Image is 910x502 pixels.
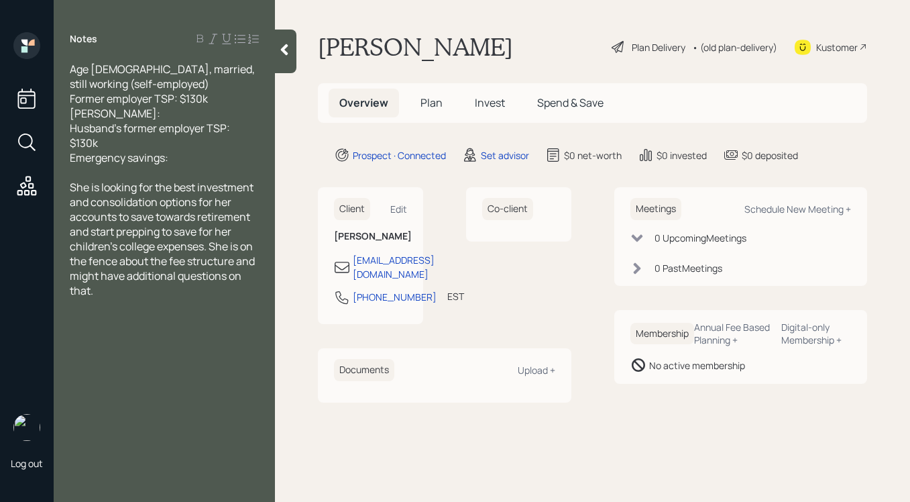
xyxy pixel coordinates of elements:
[353,253,435,281] div: [EMAIL_ADDRESS][DOMAIN_NAME]
[655,261,722,275] div: 0 Past Meeting s
[353,290,437,304] div: [PHONE_NUMBER]
[11,457,43,470] div: Log out
[70,150,168,165] span: Emergency savings:
[694,321,771,346] div: Annual Fee Based Planning +
[657,148,707,162] div: $0 invested
[70,32,97,46] label: Notes
[70,62,257,91] span: Age [DEMOGRAPHIC_DATA], married, still working (self-employed)
[655,231,746,245] div: 0 Upcoming Meeting s
[742,148,798,162] div: $0 deposited
[334,198,370,220] h6: Client
[475,95,505,110] span: Invest
[816,40,858,54] div: Kustomer
[518,364,555,376] div: Upload +
[447,289,464,303] div: EST
[692,40,777,54] div: • (old plan-delivery)
[630,198,681,220] h6: Meetings
[537,95,604,110] span: Spend & Save
[318,32,513,62] h1: [PERSON_NAME]
[630,323,694,345] h6: Membership
[649,358,745,372] div: No active membership
[70,106,160,121] span: [PERSON_NAME]:
[70,91,208,106] span: Former employer TSP: $130k
[420,95,443,110] span: Plan
[632,40,685,54] div: Plan Delivery
[334,359,394,381] h6: Documents
[13,414,40,441] img: retirable_logo.png
[353,148,446,162] div: Prospect · Connected
[564,148,622,162] div: $0 net-worth
[781,321,851,346] div: Digital-only Membership +
[334,231,407,242] h6: [PERSON_NAME]
[390,203,407,215] div: Edit
[744,203,851,215] div: Schedule New Meeting +
[481,148,529,162] div: Set advisor
[70,121,232,150] span: Husband's former employer TSP: $130k
[70,180,257,298] span: She is looking for the best investment and consolidation options for her accounts to save towards...
[339,95,388,110] span: Overview
[482,198,533,220] h6: Co-client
